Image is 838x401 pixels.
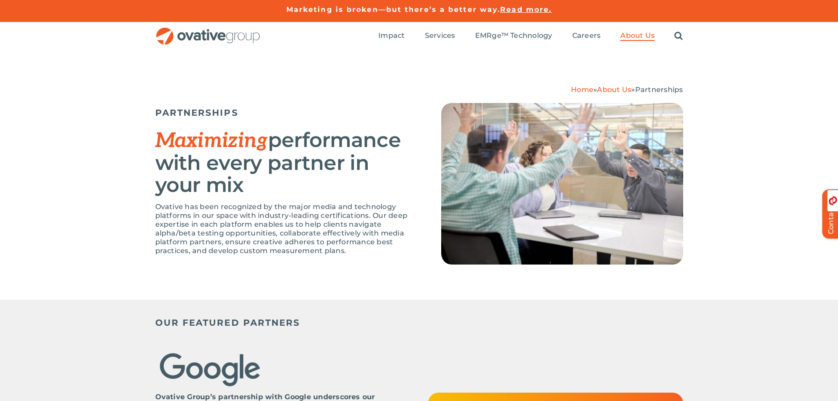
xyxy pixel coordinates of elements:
[155,348,265,393] img: Google
[378,31,405,40] span: Impact
[620,31,655,40] span: About Us
[620,31,655,41] a: About Us
[441,103,683,265] img: Careers Collage 8
[155,317,683,328] h5: OUR FEATURED PARTNERS
[597,85,631,94] a: About Us
[155,107,419,118] h5: PARTNERSHIPS
[674,31,683,41] a: Search
[155,129,419,196] h2: performance with every partner in your mix
[500,5,552,14] a: Read more.
[378,22,683,50] nav: Menu
[635,85,683,94] span: Partnerships
[572,31,601,40] span: Careers
[475,31,553,41] a: EMRge™ Technology
[475,31,553,40] span: EMRge™ Technology
[571,85,683,94] span: » »
[425,31,455,41] a: Services
[827,190,838,212] div: Maximize PC Grabber
[425,31,455,40] span: Services
[571,85,593,94] a: Home
[378,31,405,41] a: Impact
[155,129,268,153] em: Maximizing
[155,26,261,35] a: OG_Full_horizontal_RGB
[286,5,501,14] a: Marketing is broken—but there’s a better way.
[572,31,601,41] a: Careers
[155,202,419,255] p: Ovative has been recognized by the major media and technology platforms in our space with industr...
